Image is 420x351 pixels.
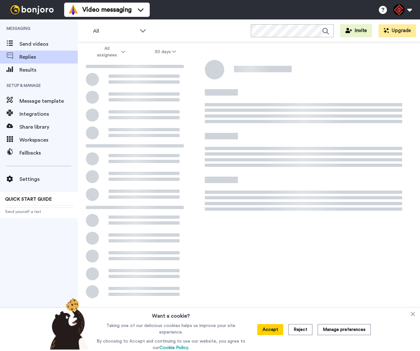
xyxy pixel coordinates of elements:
span: Send yourself a test [5,209,73,214]
a: Cookie Policy [159,345,188,350]
span: All [93,27,136,35]
span: Message template [19,97,78,105]
p: By choosing to Accept and continuing to use our website, you agree to our . [95,338,247,351]
p: Taking one of our delicious cookies helps us improve your site experience. [95,322,247,335]
span: Workspaces [19,136,78,144]
span: Send videos [19,40,78,48]
button: Reject [288,324,312,335]
span: Share library [19,123,78,131]
h3: Want a cookie? [152,308,190,320]
span: Replies [19,53,78,61]
span: Results [19,66,78,74]
img: vm-color.svg [68,5,78,15]
button: 30 days [140,46,191,58]
img: bear-with-cookie.png [44,298,92,350]
img: bj-logo-header-white.svg [8,5,56,14]
span: Fallbacks [19,149,78,157]
span: All assignees [94,45,120,58]
span: QUICK START GUIDE [5,197,52,202]
button: Upgrade [379,24,416,37]
span: Integrations [19,110,78,118]
button: All assignees [79,43,140,61]
span: Video messaging [82,5,132,14]
button: Manage preferences [318,324,371,335]
span: Settings [19,175,78,183]
button: Accept [257,324,283,335]
button: Invite [340,24,372,37]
